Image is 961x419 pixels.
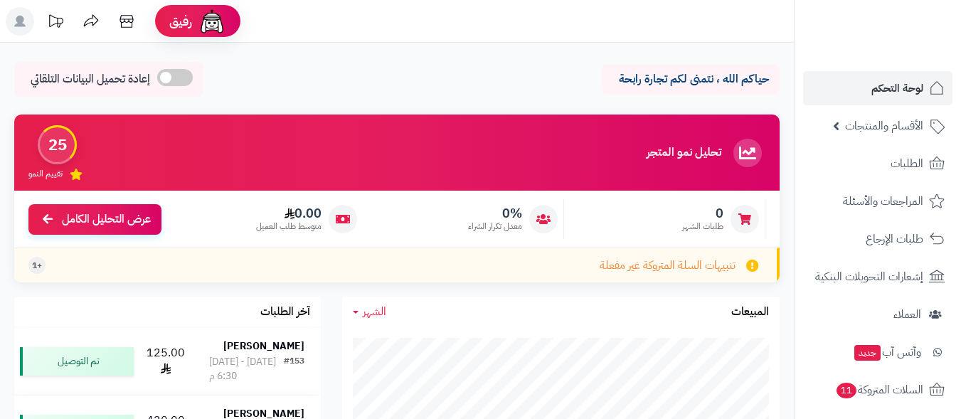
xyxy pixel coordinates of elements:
div: #153 [284,355,304,383]
a: العملاء [803,297,952,332]
a: عرض التحليل الكامل [28,204,161,235]
span: +1 [32,260,42,272]
span: المراجعات والأسئلة [843,191,923,211]
a: إشعارات التحويلات البنكية [803,260,952,294]
span: إشعارات التحويلات البنكية [815,267,923,287]
a: تحديثات المنصة [38,7,73,39]
span: رفيق [169,13,192,30]
span: جديد [854,345,881,361]
a: لوحة التحكم [803,71,952,105]
span: تقييم النمو [28,168,63,180]
img: ai-face.png [198,7,226,36]
span: الشهر [363,303,386,320]
span: طلبات الشهر [682,221,723,233]
span: الأقسام والمنتجات [845,116,923,136]
span: 0 [682,206,723,221]
span: طلبات الإرجاع [866,229,923,249]
span: معدل تكرار الشراء [468,221,522,233]
div: [DATE] - [DATE] 6:30 م [209,355,284,383]
strong: [PERSON_NAME] [223,339,304,354]
h3: المبيعات [731,306,769,319]
span: متوسط طلب العميل [256,221,322,233]
h3: آخر الطلبات [260,306,310,319]
span: الطلبات [891,154,923,174]
a: وآتس آبجديد [803,335,952,369]
span: 11 [836,382,857,398]
a: السلات المتروكة11 [803,373,952,407]
a: الشهر [353,304,386,320]
span: العملاء [893,304,921,324]
div: تم التوصيل [20,347,134,376]
span: عرض التحليل الكامل [62,211,151,228]
span: وآتس آب [853,342,921,362]
span: السلات المتروكة [835,380,923,400]
a: المراجعات والأسئلة [803,184,952,218]
span: 0% [468,206,522,221]
span: 0.00 [256,206,322,221]
td: 125.00 [139,328,193,395]
a: طلبات الإرجاع [803,222,952,256]
p: حياكم الله ، نتمنى لكم تجارة رابحة [612,71,769,87]
span: تنبيهات السلة المتروكة غير مفعلة [600,258,736,274]
img: logo-2.png [864,27,947,57]
span: إعادة تحميل البيانات التلقائي [31,71,150,87]
span: لوحة التحكم [871,78,923,98]
a: الطلبات [803,147,952,181]
h3: تحليل نمو المتجر [647,147,721,159]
